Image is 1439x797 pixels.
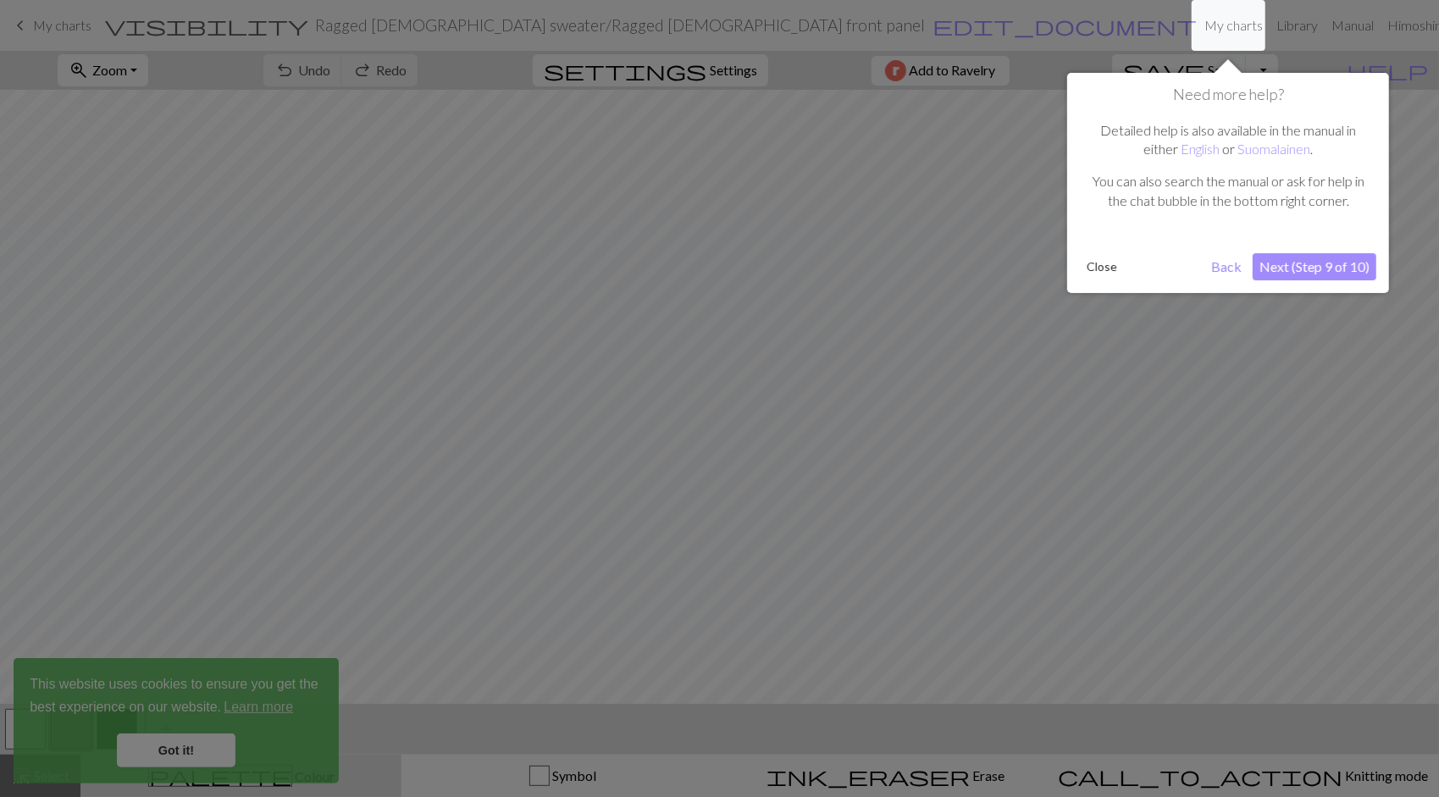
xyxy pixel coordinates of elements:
[1067,73,1389,293] div: Need more help?
[1204,253,1248,280] button: Back
[1080,254,1124,280] button: Close
[1253,253,1376,280] button: Next (Step 9 of 10)
[1080,86,1376,104] h1: Need more help?
[1237,141,1310,157] a: Suomalainen
[1088,172,1368,210] p: You can also search the manual or ask for help in the chat bubble in the bottom right corner.
[1181,141,1220,157] a: English
[1088,121,1368,159] p: Detailed help is also available in the manual in either or .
